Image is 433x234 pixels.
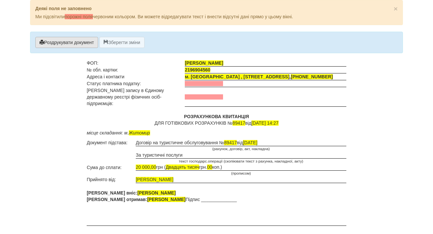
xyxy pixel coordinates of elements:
[136,177,173,182] span: [PERSON_NAME]
[185,60,223,66] span: [PERSON_NAME]
[136,164,156,170] span: 20 000,00
[147,197,185,202] span: [PERSON_NAME]
[233,120,245,126] span: 89417
[87,164,136,171] td: Сума до сплати:
[136,152,346,159] td: За туристичні послуги
[137,190,176,195] span: [PERSON_NAME]
[136,164,346,171] td: грн ( грн. коп.)
[35,37,98,48] button: Роздрукувати документ
[185,67,210,72] span: 2196904560
[35,13,398,20] p: Ми підсвітили червоним кольором. Ви можете відредагувати текст і внести відсутні дані прямо у цьо...
[87,130,150,135] i: місце складання: м.
[185,74,289,79] span: м. [GEOGRAPHIC_DATA] , [STREET_ADDRESS]
[291,74,333,79] span: [PHONE_NUMBER]
[99,37,145,48] button: Зберегти зміни
[87,60,185,67] td: ФОП:
[251,120,279,126] span: [DATE] 14:27
[136,158,346,164] td: текст господарс.операції (скопіювати текст з рахунка, накладної, акту)
[185,73,346,80] td: ,
[65,14,93,19] span: порожні поля
[224,140,237,145] span: 89417
[166,164,199,170] span: Двадцять тисяч
[87,139,136,146] td: Документ підстава:
[184,114,249,119] b: РОЗРАХУНКОВА КВИТАНЦІЯ
[87,113,346,126] p: ДЛЯ ГОТІВКОВИХ РОЗРАХУНКІВ № від
[87,190,176,195] b: [PERSON_NAME] вніс:
[243,140,257,145] span: [DATE]
[207,164,212,170] span: 00
[87,80,185,87] td: Статус платника податку:
[394,5,398,12] button: Close
[394,5,398,12] span: ×
[136,139,346,146] td: Договір на туристичне обслуговування № від
[87,67,185,73] td: № обл. картки:
[87,73,185,80] td: Адреса і контакти
[87,87,185,107] td: [PERSON_NAME] запису в Єдиному державному реєстрі фізичних осіб-підприємців:
[136,171,346,176] td: (прописом)
[87,197,185,202] b: [PERSON_NAME] отримав:
[35,5,398,12] p: Деякі поля не заповнено
[87,176,136,183] td: Прийнято від:
[136,146,346,152] td: (рахунок, договір, акт, накладна)
[87,190,346,203] p: Підпис ______________
[129,130,150,135] span: Житомир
